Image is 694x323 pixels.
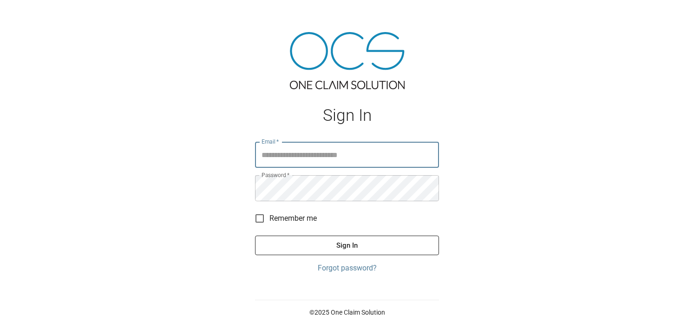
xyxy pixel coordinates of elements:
label: Password [262,171,289,179]
span: Remember me [269,213,317,224]
button: Sign In [255,236,439,255]
img: ocs-logo-white-transparent.png [11,6,48,24]
label: Email [262,138,279,145]
a: Forgot password? [255,263,439,274]
h1: Sign In [255,106,439,125]
img: ocs-logo-tra.png [290,32,405,89]
p: © 2025 One Claim Solution [255,308,439,317]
